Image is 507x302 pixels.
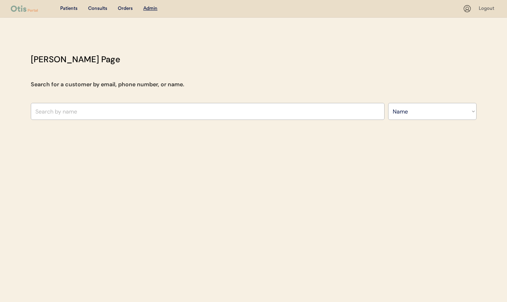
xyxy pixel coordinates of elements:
u: Admin [143,6,157,11]
div: Search for a customer by email, phone number, or name. [31,80,184,89]
div: Consults [88,5,107,12]
div: Orders [118,5,133,12]
div: Logout [479,5,496,12]
input: Search by name [31,103,385,120]
div: Patients [60,5,77,12]
div: [PERSON_NAME] Page [31,53,120,66]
